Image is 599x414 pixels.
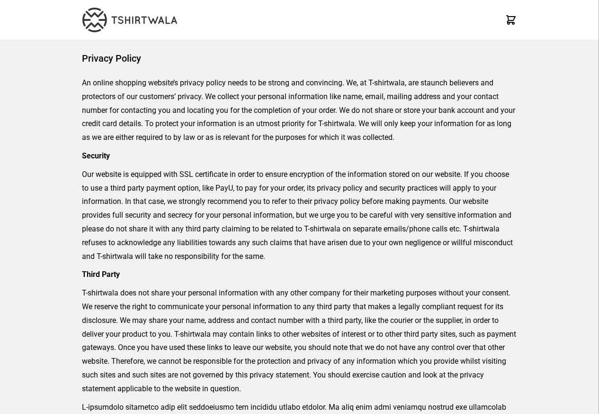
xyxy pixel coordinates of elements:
[82,151,110,160] strong: Security
[82,76,517,145] p: An online shopping website’s privacy policy needs to be strong and convincing. We, at T-shirtwala...
[82,52,517,65] h1: Privacy Policy
[82,270,120,279] strong: Third Party
[82,168,517,264] p: Our website is equipped with SSL certificate in order to ensure encryption of the information sto...
[82,8,177,32] img: TW-LOGO-400-104.png
[82,286,517,396] p: T-shirtwala does not share your personal information with any other company for their marketing p...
